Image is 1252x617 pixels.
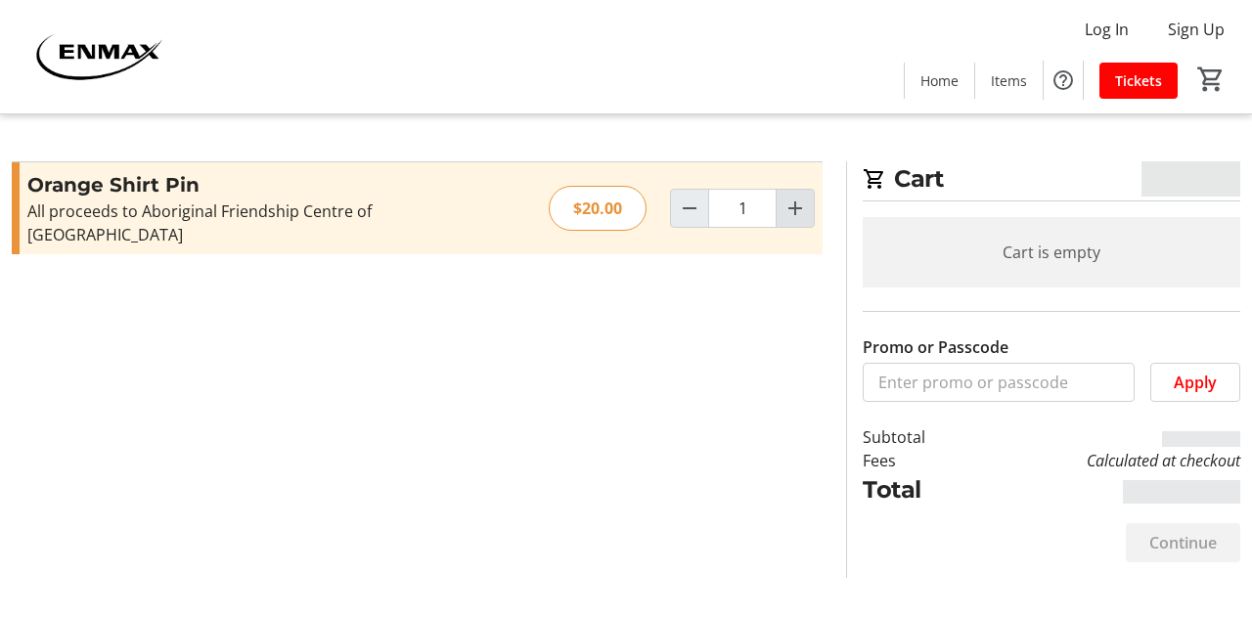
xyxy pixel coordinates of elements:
a: Home [905,63,974,99]
img: ENMAX 's Logo [12,8,186,106]
div: $20.00 [549,186,647,231]
span: Tickets [1115,70,1162,91]
button: Decrement by one [671,190,708,227]
span: Sign Up [1168,18,1225,41]
button: Sign Up [1152,14,1240,45]
span: Home [920,70,959,91]
div: Cart is empty [863,217,1240,287]
label: Promo or Passcode [863,335,1008,359]
td: Fees [863,449,972,472]
a: Tickets [1099,63,1178,99]
button: Cart [1193,62,1229,97]
span: Items [991,70,1027,91]
input: Orange Shirt Pin Quantity [708,189,777,228]
h2: Cart [863,161,1240,201]
span: Apply [1174,371,1217,394]
button: Increment by one [777,190,814,227]
div: All proceeds to Aboriginal Friendship Centre of [GEOGRAPHIC_DATA] [27,199,455,246]
span: Log In [1085,18,1129,41]
input: Enter promo or passcode [863,363,1135,402]
button: Help [1044,61,1083,100]
td: Total [863,472,972,507]
td: Subtotal [863,425,972,449]
button: Log In [1069,14,1144,45]
button: Apply [1150,363,1240,402]
h3: Orange Shirt Pin [27,170,455,199]
span: CA$0.00 [1141,161,1240,197]
td: Calculated at checkout [972,449,1240,472]
a: Items [975,63,1043,99]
